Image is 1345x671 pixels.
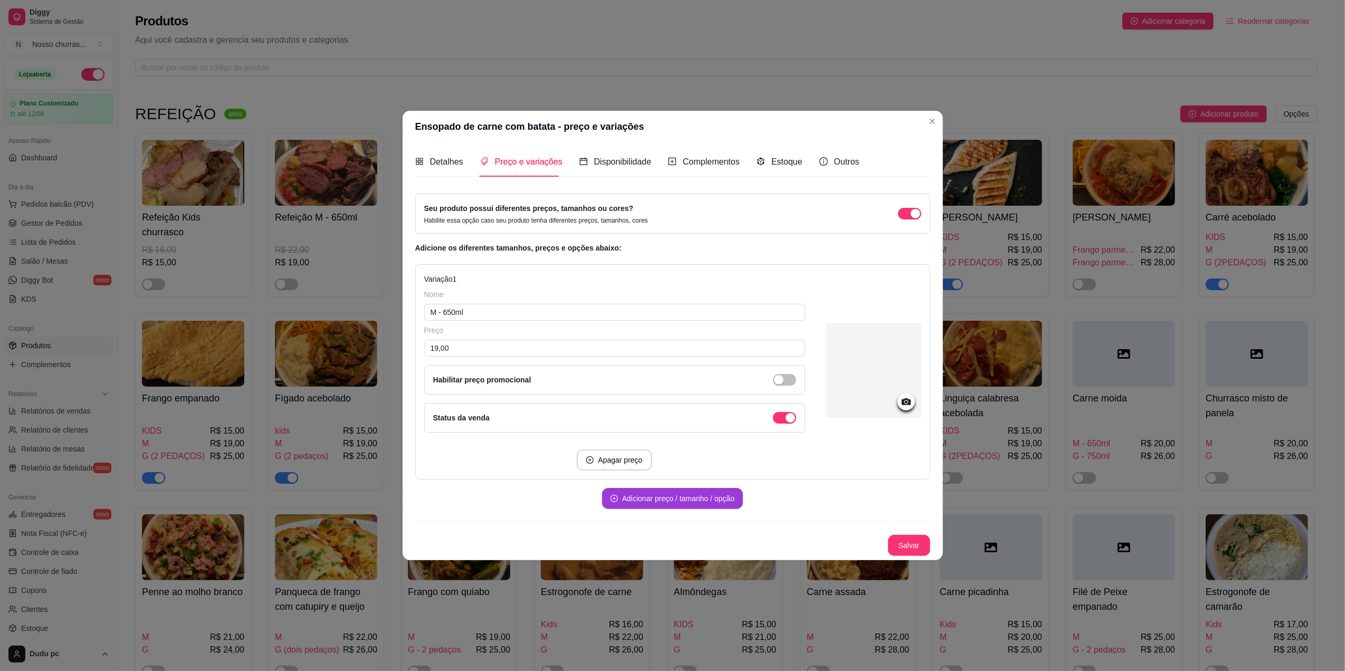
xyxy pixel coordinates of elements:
[611,495,618,502] span: plus-circle
[834,157,860,166] span: Outros
[415,242,930,254] article: Adicione os diferentes tamanhos, preços e opções abaixo:
[771,157,803,166] span: Estoque
[424,289,805,300] div: Nome
[924,113,941,130] button: Close
[424,216,648,225] p: Habilite essa opção caso seu produto tenha diferentes preços, tamanhos, cores
[602,488,743,509] button: plus-circleAdicionar preço / tamanho / opção
[415,157,424,166] span: appstore
[683,157,740,166] span: Complementos
[495,157,562,166] span: Preço e variações
[430,157,463,166] span: Detalhes
[586,456,594,464] span: close-circle
[424,204,634,213] label: Seu produto possui diferentes preços, tamanhos ou cores?
[888,535,930,556] button: Salvar
[757,157,765,166] span: code-sandbox
[594,157,652,166] span: Disponibilidade
[424,325,805,335] div: Preço
[403,111,943,142] header: Ensopado de carne com batata - preço e variações
[668,157,676,166] span: plus-square
[433,376,531,384] label: Habilitar preço promocional
[480,157,489,166] span: tags
[819,157,828,166] span: info-circle
[577,449,652,471] button: close-circleApagar preço
[433,414,490,422] label: Status da venda
[579,157,588,166] span: calendar
[424,275,457,283] span: Variação 1
[424,304,805,321] input: Grande, pequeno, médio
